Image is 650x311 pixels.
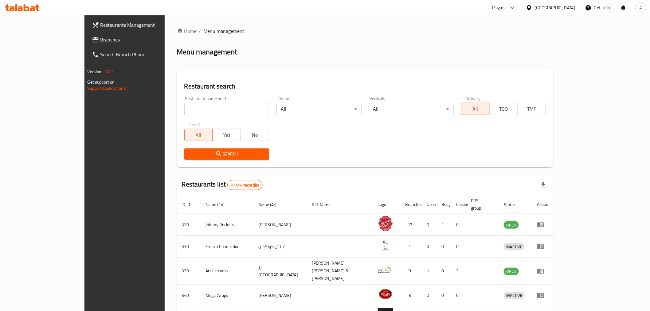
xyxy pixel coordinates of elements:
[184,82,546,91] h2: Restaurant search
[373,195,401,214] th: Logo
[464,104,487,113] span: All
[177,27,554,35] nav: breadcrumb
[104,68,113,76] span: 1.0.0
[492,4,506,11] div: Plugins
[471,197,492,212] span: POS group
[401,236,422,258] td: 1
[489,103,518,115] button: TGO
[253,285,307,306] td: [PERSON_NAME]
[537,221,548,228] div: Menu
[378,238,393,253] img: French Connection
[518,103,546,115] button: TMP
[422,236,437,258] td: 0
[88,84,127,92] a: Support.OpsPlatform
[422,258,437,285] td: 1
[87,18,193,32] a: Restaurants Management
[422,195,437,214] th: Open
[201,258,254,285] td: Arz Lebanon
[243,131,267,140] span: No
[276,103,361,115] div: All
[100,36,188,43] span: Branches
[401,285,422,306] td: 3
[504,292,525,299] span: INACTIVE
[199,27,201,35] li: /
[201,214,254,236] td: Johnny Rockets
[88,68,103,76] span: Version:
[537,243,548,250] div: Menu
[100,21,188,29] span: Restaurants Management
[87,32,193,47] a: Branches
[535,4,575,11] div: [GEOGRAPHIC_DATA]
[378,216,393,231] img: Johnny Rockets
[537,267,548,275] div: Menu
[307,258,373,285] td: [PERSON_NAME],[PERSON_NAME] & [PERSON_NAME]
[378,286,393,302] img: Mega Wraps
[452,258,466,285] td: 2
[437,236,452,258] td: 0
[227,180,263,190] div: Total records count
[532,195,553,214] th: Action
[536,178,551,192] div: Export file
[422,214,437,236] td: 0
[492,104,515,113] span: TGO
[88,78,116,86] span: Get support on:
[369,103,454,115] div: All
[504,221,519,229] div: OPEN
[437,214,452,236] td: 1
[504,201,524,208] span: Status
[182,201,194,208] span: ID
[228,182,262,188] span: 41414 record(s)
[201,236,254,258] td: French Connection
[206,201,233,208] span: Name (En)
[401,195,422,214] th: Branches
[437,285,452,306] td: 0
[212,129,241,141] button: Yes
[253,258,307,285] td: أرز [GEOGRAPHIC_DATA]
[184,129,213,141] button: All
[452,214,466,236] td: 0
[422,285,437,306] td: 0
[401,214,422,236] td: 37
[504,222,519,229] span: OPEN
[215,131,238,140] span: Yes
[465,96,481,101] label: Delivery
[189,123,200,127] label: Upsell
[258,201,284,208] span: Name (Ar)
[504,243,525,250] span: INACTIVE
[401,258,422,285] td: 9
[184,103,269,115] input: Search for restaurant name or ID..
[253,214,307,236] td: [PERSON_NAME]
[177,47,237,57] h2: Menu management
[87,47,193,62] a: Search Branch Phone
[520,104,544,113] span: TMP
[504,268,519,275] span: OPEN
[437,258,452,285] td: 0
[189,150,264,158] span: Search
[184,148,269,160] button: Search
[204,27,245,35] span: Menu management
[378,262,393,278] img: Arz Lebanon
[537,292,548,299] div: Menu
[241,129,269,141] button: No
[100,51,188,58] span: Search Branch Phone
[452,236,466,258] td: 0
[461,103,490,115] button: All
[253,236,307,258] td: فرنش كونكشن
[312,201,339,208] span: Ref. Name
[640,4,642,11] span: A
[452,195,466,214] th: Closed
[182,180,263,190] h2: Restaurants list
[201,285,254,306] td: Mega Wraps
[187,131,210,140] span: All
[437,195,452,214] th: Busy
[452,285,466,306] td: 0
